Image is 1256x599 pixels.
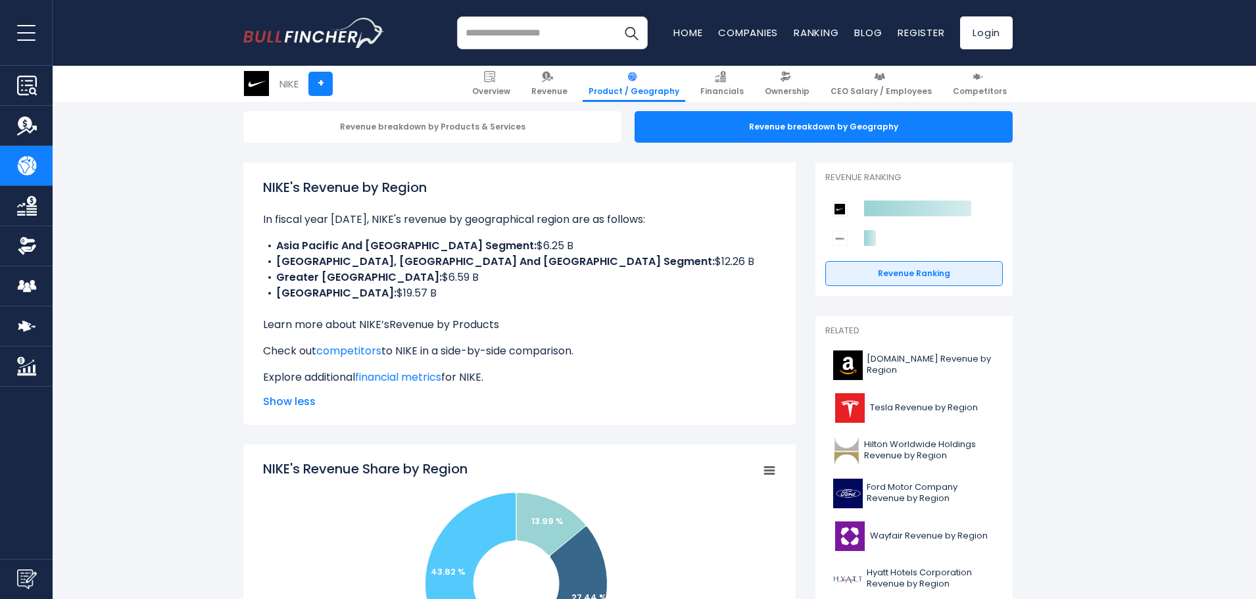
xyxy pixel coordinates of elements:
img: AMZN logo [833,350,863,380]
p: Explore additional for NIKE. [263,370,776,385]
button: Search [615,16,648,49]
img: NIKE competitors logo [832,201,848,217]
tspan: NIKE's Revenue Share by Region [263,460,468,478]
div: NIKE [279,76,299,91]
li: $6.25 B [263,238,776,254]
span: Wayfair Revenue by Region [870,531,988,542]
text: 13.99 % [531,515,564,527]
span: Product / Geography [589,86,679,97]
span: Hyatt Hotels Corporation Revenue by Region [867,567,995,590]
img: Deckers Outdoor Corporation competitors logo [832,231,848,247]
a: Overview [466,66,516,102]
b: Asia Pacific And [GEOGRAPHIC_DATA] Segment: [276,238,537,253]
img: NKE logo [244,71,269,96]
b: [GEOGRAPHIC_DATA], [GEOGRAPHIC_DATA] And [GEOGRAPHIC_DATA] Segment: [276,254,715,269]
a: Hyatt Hotels Corporation Revenue by Region [825,561,1003,597]
a: Ownership [759,66,815,102]
a: Companies [718,26,778,39]
a: Revenue Ranking [825,261,1003,286]
a: [DOMAIN_NAME] Revenue by Region [825,347,1003,383]
span: Show less [263,394,776,410]
div: Revenue breakdown by Products & Services [243,111,621,143]
p: In fiscal year [DATE], NIKE's revenue by geographical region are as follows: [263,212,776,228]
p: Related [825,325,1003,337]
a: Competitors [947,66,1013,102]
div: Revenue breakdown by Geography [635,111,1013,143]
span: Overview [472,86,510,97]
span: Tesla Revenue by Region [870,402,978,414]
img: HLT logo [833,436,860,466]
a: Ford Motor Company Revenue by Region [825,475,1003,512]
li: $19.57 B [263,285,776,301]
a: competitors [316,343,381,358]
span: Ownership [765,86,809,97]
span: Ford Motor Company Revenue by Region [867,482,995,504]
a: Go to homepage [243,18,385,48]
a: Revenue by Products [389,317,499,332]
img: F logo [833,479,863,508]
img: W logo [833,521,866,551]
a: Hilton Worldwide Holdings Revenue by Region [825,433,1003,469]
span: Financials [700,86,744,97]
img: bullfincher logo [243,18,385,48]
span: Revenue [531,86,568,97]
span: [DOMAIN_NAME] Revenue by Region [867,354,995,376]
a: Home [673,26,702,39]
img: TSLA logo [833,393,866,423]
img: Ownership [17,236,37,256]
span: Competitors [953,86,1007,97]
a: Register [898,26,944,39]
a: Login [960,16,1013,49]
a: CEO Salary / Employees [825,66,938,102]
h1: NIKE's Revenue by Region [263,178,776,197]
a: Tesla Revenue by Region [825,390,1003,426]
p: Learn more about NIKE’s [263,317,776,333]
a: Product / Geography [583,66,685,102]
a: + [308,72,333,96]
li: $6.59 B [263,270,776,285]
a: Financials [694,66,750,102]
img: H logo [833,564,863,594]
b: Greater [GEOGRAPHIC_DATA]: [276,270,442,285]
a: Blog [854,26,882,39]
a: Ranking [794,26,838,39]
a: Revenue [525,66,573,102]
text: 43.82 % [431,565,466,578]
p: Revenue Ranking [825,172,1003,183]
b: [GEOGRAPHIC_DATA]: [276,285,397,300]
p: Check out to NIKE in a side-by-side comparison. [263,343,776,359]
span: Hilton Worldwide Holdings Revenue by Region [864,439,995,462]
span: CEO Salary / Employees [831,86,932,97]
a: financial metrics [355,370,441,385]
a: Wayfair Revenue by Region [825,518,1003,554]
li: $12.26 B [263,254,776,270]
